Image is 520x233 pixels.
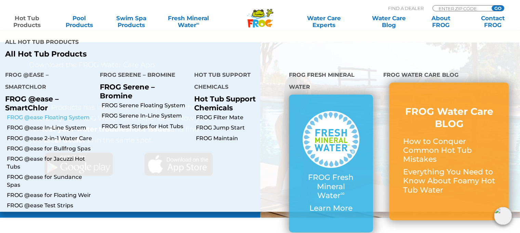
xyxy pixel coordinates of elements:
[102,112,189,120] a: FROG Serene In-Line System
[303,111,360,216] a: FROG Fresh Mineral Water∞ Learn More
[5,95,90,112] p: FROG @ease – SmartChlor
[7,202,95,209] a: FROG @ease Test Strips
[5,36,255,50] h4: All Hot Tub Products
[7,114,95,121] a: FROG @ease Floating System
[7,155,95,171] a: FROG @ease for Jacuzzi Hot Tubs
[369,15,409,28] a: Water CareBlog
[421,15,461,28] a: AboutFROG
[383,69,515,83] h4: FROG Water Care Blog
[5,50,255,59] a: All Hot Tub Products
[403,105,495,130] h3: FROG Water Care BLOG
[7,145,95,152] a: FROG @ease for Bullfrog Spas
[7,135,95,142] a: FROG @ease 2-in-1 Water Care
[438,5,484,11] input: Zip Code Form
[196,21,199,26] sup: ∞
[7,124,95,132] a: FROG @ease In-Line System
[194,69,279,95] h4: Hot Tub Support Chemicals
[403,105,495,198] a: FROG Water Care BLOG How to Conquer Common Hot Tub Mistakes Everything You Need to Know About Foa...
[196,135,284,142] a: FROG Maintain
[7,192,95,199] a: FROG @ease for Floating Weir
[102,102,189,109] a: FROG Serene Floating System
[303,173,360,200] p: FROG Fresh Mineral Water
[473,15,513,28] a: ContactFROG
[403,168,495,195] p: Everything You Need to Know About Foamy Hot Tub Water
[289,69,373,95] h4: FROG Fresh Mineral Water
[5,69,90,95] h4: FROG @ease – SmartChlor
[196,114,284,121] a: FROG Filter Mate
[59,15,99,28] a: PoolProducts
[194,95,279,112] p: Hot Tub Support Chemicals
[341,190,345,197] sup: ∞
[492,5,504,11] input: GO
[403,137,495,164] p: How to Conquer Common Hot Tub Mistakes
[7,15,47,28] a: Hot TubProducts
[494,207,512,225] img: openIcon
[303,204,360,213] p: Learn More
[163,15,214,28] a: Fresh MineralWater∞
[102,123,189,130] a: FROG Test Strips for Hot Tubs
[100,83,184,100] p: FROG Serene – Bromine
[111,15,151,28] a: Swim SpaProducts
[291,15,357,28] a: Water CareExperts
[7,173,95,189] a: FROG @ease for Sundance Spas
[388,5,424,11] p: Find A Dealer
[100,69,184,83] h4: FROG Serene – Bromine
[196,124,284,132] a: FROG Jump Start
